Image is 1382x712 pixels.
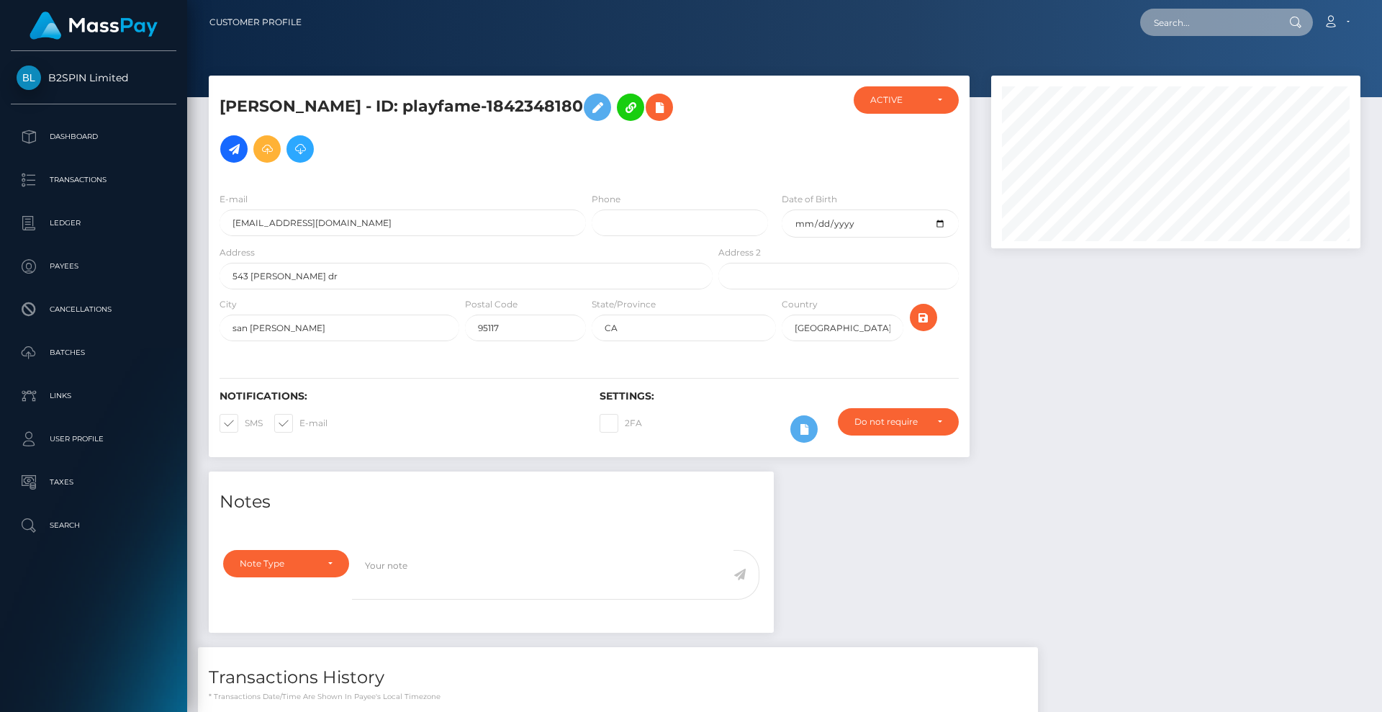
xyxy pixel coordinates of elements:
[11,71,176,84] span: B2SPIN Limited
[718,246,761,259] label: Address 2
[240,558,316,569] div: Note Type
[782,298,818,311] label: Country
[17,256,171,277] p: Payees
[11,119,176,155] a: Dashboard
[854,416,926,428] div: Do not require
[17,169,171,191] p: Transactions
[17,515,171,536] p: Search
[223,550,349,577] button: Note Type
[17,428,171,450] p: User Profile
[592,298,656,311] label: State/Province
[17,342,171,364] p: Batches
[220,135,248,163] a: Initiate Payout
[17,212,171,234] p: Ledger
[1140,9,1275,36] input: Search...
[11,464,176,500] a: Taxes
[600,414,642,433] label: 2FA
[465,298,518,311] label: Postal Code
[592,193,620,206] label: Phone
[11,378,176,414] a: Links
[220,193,248,206] label: E-mail
[11,508,176,544] a: Search
[11,162,176,198] a: Transactions
[870,94,926,106] div: ACTIVE
[17,126,171,148] p: Dashboard
[782,193,837,206] label: Date of Birth
[11,421,176,457] a: User Profile
[220,414,263,433] label: SMS
[17,385,171,407] p: Links
[30,12,158,40] img: MassPay Logo
[838,408,959,436] button: Do not require
[854,86,959,114] button: ACTIVE
[220,490,763,515] h4: Notes
[220,246,255,259] label: Address
[11,292,176,328] a: Cancellations
[209,665,1027,690] h4: Transactions History
[17,66,41,90] img: B2SPIN Limited
[220,86,705,170] h5: [PERSON_NAME] - ID: playfame-1842348180
[220,298,237,311] label: City
[11,205,176,241] a: Ledger
[11,335,176,371] a: Batches
[220,390,578,402] h6: Notifications:
[600,390,958,402] h6: Settings:
[17,299,171,320] p: Cancellations
[17,472,171,493] p: Taxes
[209,691,1027,702] p: * Transactions date/time are shown in payee's local timezone
[209,7,302,37] a: Customer Profile
[274,414,328,433] label: E-mail
[11,248,176,284] a: Payees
